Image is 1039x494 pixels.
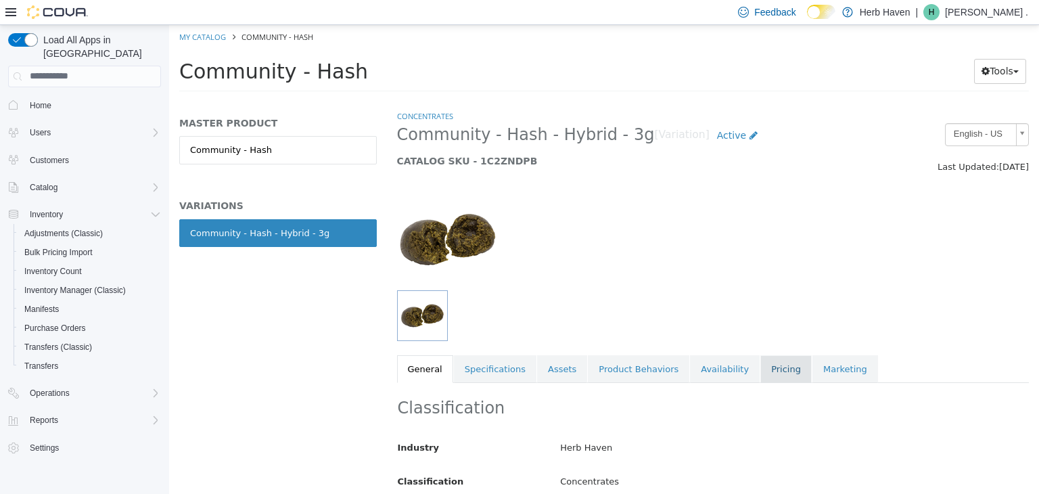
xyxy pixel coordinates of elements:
a: Marketing [643,330,709,359]
button: Transfers (Classic) [14,338,166,357]
button: Inventory Count [14,262,166,281]
span: Operations [24,385,161,401]
span: Feedback [754,5,795,19]
button: Customers [3,150,166,170]
button: Inventory [24,206,68,223]
span: Home [30,100,51,111]
span: [DATE] [830,137,860,147]
span: Adjustments (Classic) [19,225,161,242]
a: Specifications [285,330,367,359]
button: Settings [3,438,166,457]
button: Transfers [14,357,166,376]
span: Last Updated: [768,137,830,147]
a: Customers [24,152,74,169]
a: Inventory Count [19,263,87,279]
a: Availability [521,330,591,359]
button: Bulk Pricing Import [14,243,166,262]
span: Operations [30,388,70,399]
button: Catalog [24,179,63,196]
span: Settings [30,443,59,453]
button: Users [24,125,56,141]
span: Adjustments (Classic) [24,228,103,239]
a: General [228,330,284,359]
span: Bulk Pricing Import [24,247,93,258]
span: Customers [24,152,161,169]
span: Inventory Count [19,263,161,279]
span: H [929,4,935,20]
span: Inventory Manager (Classic) [19,282,161,298]
button: Tools [805,34,857,59]
span: Inventory [24,206,161,223]
span: Manifests [24,304,59,315]
span: Community - Hash [72,7,144,17]
a: Inventory Manager (Classic) [19,282,131,298]
a: Transfers [19,358,64,374]
span: Catalog [24,179,161,196]
button: Purchase Orders [14,319,166,338]
span: Inventory Manager (Classic) [24,285,126,296]
a: Concentrates [228,86,284,96]
a: Manifests [19,301,64,317]
small: [Variation] [485,105,540,116]
span: Active [548,105,577,116]
span: Transfers (Classic) [24,342,92,353]
a: Adjustments (Classic) [19,225,108,242]
button: Home [3,95,166,115]
h2: Classification [229,373,860,394]
span: Community - Hash [10,35,199,58]
span: Dark Mode [807,19,808,20]
div: Concentrates [381,445,869,469]
span: Reports [30,415,58,426]
span: Purchase Orders [24,323,86,334]
a: Bulk Pricing Import [19,244,98,261]
img: Cova [27,5,88,19]
button: Reports [24,412,64,428]
a: Product Behaviors [419,330,520,359]
span: Settings [24,439,161,456]
button: Inventory Manager (Classic) [14,281,166,300]
span: Users [30,127,51,138]
h5: MASTER PRODUCT [10,92,208,104]
input: Dark Mode [807,5,835,19]
p: | [915,4,918,20]
span: Inventory [30,209,63,220]
span: Transfers [19,358,161,374]
a: Settings [24,440,64,456]
a: My Catalog [10,7,57,17]
h5: VARIATIONS [10,175,208,187]
span: Home [24,97,161,114]
h5: CATALOG SKU - 1C2ZNDPB [228,130,697,142]
span: Industry [229,418,271,428]
span: English - US [777,99,841,120]
span: Load All Apps in [GEOGRAPHIC_DATA] [38,33,161,60]
button: Reports [3,411,166,430]
span: Purchase Orders [19,320,161,336]
button: Catalog [3,178,166,197]
span: Bulk Pricing Import [19,244,161,261]
span: Inventory Count [24,266,82,277]
button: Adjustments (Classic) [14,224,166,243]
span: Classification [229,451,295,462]
div: Community - Hash - Hybrid - 3g [21,202,160,215]
a: English - US [776,98,860,121]
span: Customers [30,155,69,166]
a: Community - Hash [10,111,208,139]
span: Catalog [30,182,57,193]
span: Manifests [19,301,161,317]
div: Harpreet . [923,4,940,20]
div: Herb Haven [381,411,869,435]
span: Users [24,125,161,141]
img: 150 [228,164,329,265]
button: Operations [24,385,75,401]
span: Community - Hash - Hybrid - 3g [228,99,486,120]
button: Manifests [14,300,166,319]
button: Operations [3,384,166,403]
a: Pricing [591,330,643,359]
span: Reports [24,412,161,428]
a: Transfers (Classic) [19,339,97,355]
a: Home [24,97,57,114]
p: [PERSON_NAME] . [945,4,1028,20]
nav: Complex example [8,90,161,493]
a: Assets [368,330,418,359]
button: Inventory [3,205,166,224]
